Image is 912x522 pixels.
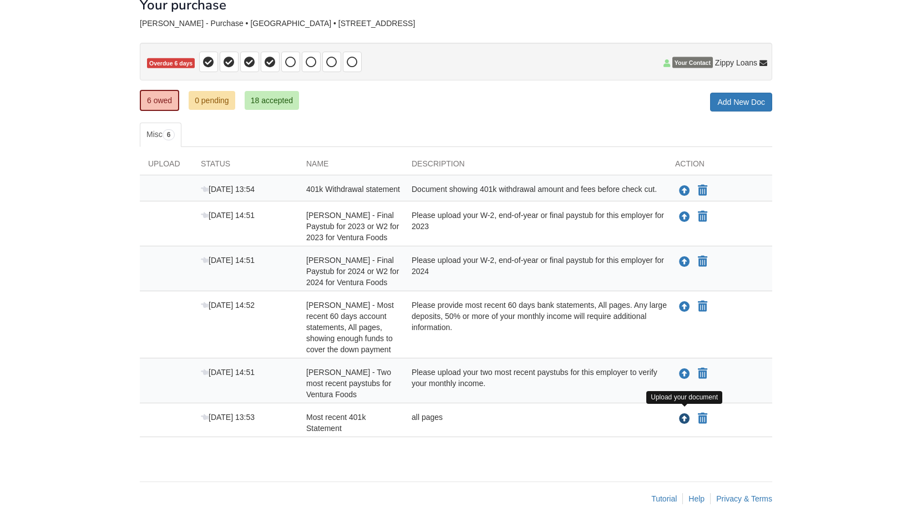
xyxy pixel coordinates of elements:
div: Action [667,158,772,175]
span: [DATE] 14:51 [201,256,255,265]
a: Add New Doc [710,93,772,112]
span: Overdue 6 days [147,58,195,69]
button: Declare Most recent 401k Statement not applicable [697,412,708,425]
div: Status [192,158,298,175]
span: 401k Withdrawal statement [306,185,400,194]
span: [DATE] 14:51 [201,368,255,377]
div: Please upload your W-2, end-of-year or final paystub for this employer for 2023 [403,210,667,243]
span: Your Contact [672,57,713,68]
button: Upload Kevin Fischer - Final Paystub for 2023 or W2 for 2023 for Ventura Foods [678,210,691,224]
div: Upload your document [646,391,722,404]
span: 6 [163,129,175,140]
a: Help [688,494,705,503]
button: Upload Kevin Fischer - Most recent 60 days account statements, All pages, showing enough funds to... [678,300,691,314]
a: Privacy & Terms [716,494,772,503]
a: 0 pending [189,91,235,110]
div: Description [403,158,667,175]
div: Document showing 401k withdrawal amount and fees before check cut. [403,184,667,198]
button: Upload Most recent 401k Statement [678,412,691,426]
button: Upload Kevin Fischer - Two most recent paystubs for Ventura Foods [678,367,691,381]
span: [DATE] 14:52 [201,301,255,310]
div: [PERSON_NAME] - Purchase • [GEOGRAPHIC_DATA] • [STREET_ADDRESS] [140,19,772,28]
span: Most recent 401k Statement [306,413,366,433]
div: Please upload your W-2, end-of-year or final paystub for this employer for 2024 [403,255,667,288]
a: 6 owed [140,90,179,111]
span: Zippy Loans [715,57,757,68]
div: Please provide most recent 60 days bank statements, All pages. Any large deposits, 50% or more of... [403,300,667,355]
div: Name [298,158,403,175]
div: all pages [403,412,667,434]
div: Upload [140,158,192,175]
button: Declare 401k Withdrawal statement not applicable [697,184,708,197]
span: [PERSON_NAME] - Two most recent paystubs for Ventura Foods [306,368,391,399]
div: Please upload your two most recent paystubs for this employer to verify your monthly income. [403,367,667,400]
button: Upload Kevin Fischer - Final Paystub for 2024 or W2 for 2024 for Ventura Foods [678,255,691,269]
button: Declare Kevin Fischer - Final Paystub for 2023 or W2 for 2023 for Ventura Foods not applicable [697,210,708,224]
button: Declare Kevin Fischer - Two most recent paystubs for Ventura Foods not applicable [697,367,708,381]
span: [PERSON_NAME] - Final Paystub for 2024 or W2 for 2024 for Ventura Foods [306,256,399,287]
span: [PERSON_NAME] - Most recent 60 days account statements, All pages, showing enough funds to cover ... [306,301,394,354]
span: [DATE] 14:51 [201,211,255,220]
a: 18 accepted [245,91,299,110]
span: [PERSON_NAME] - Final Paystub for 2023 or W2 for 2023 for Ventura Foods [306,211,399,242]
span: [DATE] 13:54 [201,185,255,194]
a: Misc [140,123,181,147]
a: Tutorial [651,494,677,503]
button: Declare Kevin Fischer - Final Paystub for 2024 or W2 for 2024 for Ventura Foods not applicable [697,255,708,268]
button: Upload 401k Withdrawal statement [678,184,691,198]
span: [DATE] 13:53 [201,413,255,422]
button: Declare Kevin Fischer - Most recent 60 days account statements, All pages, showing enough funds t... [697,300,708,313]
